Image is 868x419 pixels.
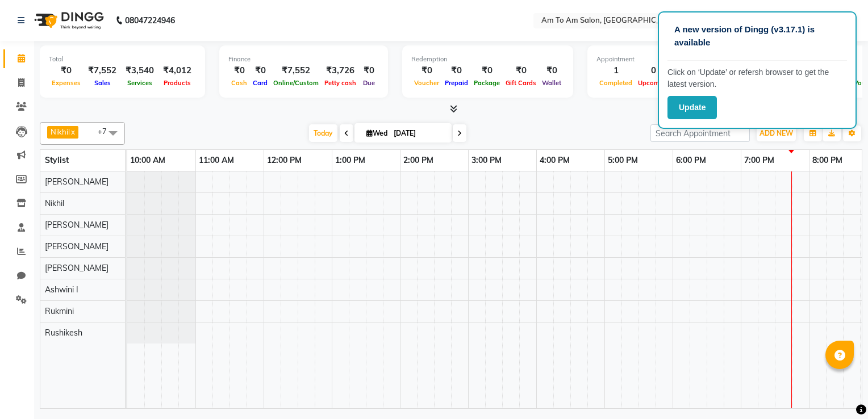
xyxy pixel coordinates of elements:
a: 2:00 PM [400,152,436,169]
a: 4:00 PM [537,152,573,169]
span: [PERSON_NAME] [45,177,108,187]
div: ₹0 [250,64,270,77]
span: [PERSON_NAME] [45,241,108,252]
button: ADD NEW [757,125,796,141]
div: ₹3,726 [322,64,359,77]
a: 1:00 PM [332,152,368,169]
a: 12:00 PM [264,152,304,169]
span: Services [124,79,155,87]
a: 11:00 AM [196,152,237,169]
button: Update [667,96,717,119]
p: A new version of Dingg (v3.17.1) is available [674,23,840,49]
span: Wallet [539,79,564,87]
span: Package [471,79,503,87]
a: 8:00 PM [809,152,845,169]
span: Gift Cards [503,79,539,87]
span: Stylist [45,155,69,165]
div: ₹0 [471,64,503,77]
div: ₹0 [503,64,539,77]
span: Upcoming [635,79,672,87]
div: ₹0 [228,64,250,77]
div: Total [49,55,196,64]
span: Prepaid [442,79,471,87]
a: 5:00 PM [605,152,641,169]
input: 2025-09-03 [390,125,447,142]
span: Nikhil [51,127,70,136]
div: ₹0 [539,64,564,77]
span: Nikhil [45,198,64,208]
div: ₹0 [49,64,84,77]
a: 7:00 PM [741,152,777,169]
span: Rushikesh [45,328,82,338]
span: [PERSON_NAME] [45,263,108,273]
span: Card [250,79,270,87]
div: Finance [228,55,379,64]
span: Ashwini I [45,284,78,295]
a: 3:00 PM [469,152,504,169]
input: Search Appointment [650,124,750,142]
div: ₹4,012 [158,64,196,77]
div: ₹0 [442,64,471,77]
span: ADD NEW [759,129,793,137]
span: Petty cash [322,79,359,87]
span: Sales [91,79,114,87]
b: 08047224946 [125,5,175,36]
span: Today [309,124,337,142]
a: x [70,127,75,136]
div: ₹3,540 [121,64,158,77]
p: Click on ‘Update’ or refersh browser to get the latest version. [667,66,847,90]
span: Online/Custom [270,79,322,87]
div: 0 [635,64,672,77]
img: logo [29,5,107,36]
span: Cash [228,79,250,87]
div: ₹0 [359,64,379,77]
span: [PERSON_NAME] [45,220,108,230]
div: Redemption [411,55,564,64]
span: Products [161,79,194,87]
div: 1 [596,64,635,77]
span: Expenses [49,79,84,87]
div: ₹0 [411,64,442,77]
span: Rukmini [45,306,74,316]
a: 10:00 AM [127,152,168,169]
div: ₹7,552 [84,64,121,77]
div: ₹7,552 [270,64,322,77]
span: Completed [596,79,635,87]
span: +7 [98,127,115,136]
div: Appointment [596,55,737,64]
a: 6:00 PM [673,152,709,169]
span: Due [360,79,378,87]
span: Wed [364,129,390,137]
span: Voucher [411,79,442,87]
